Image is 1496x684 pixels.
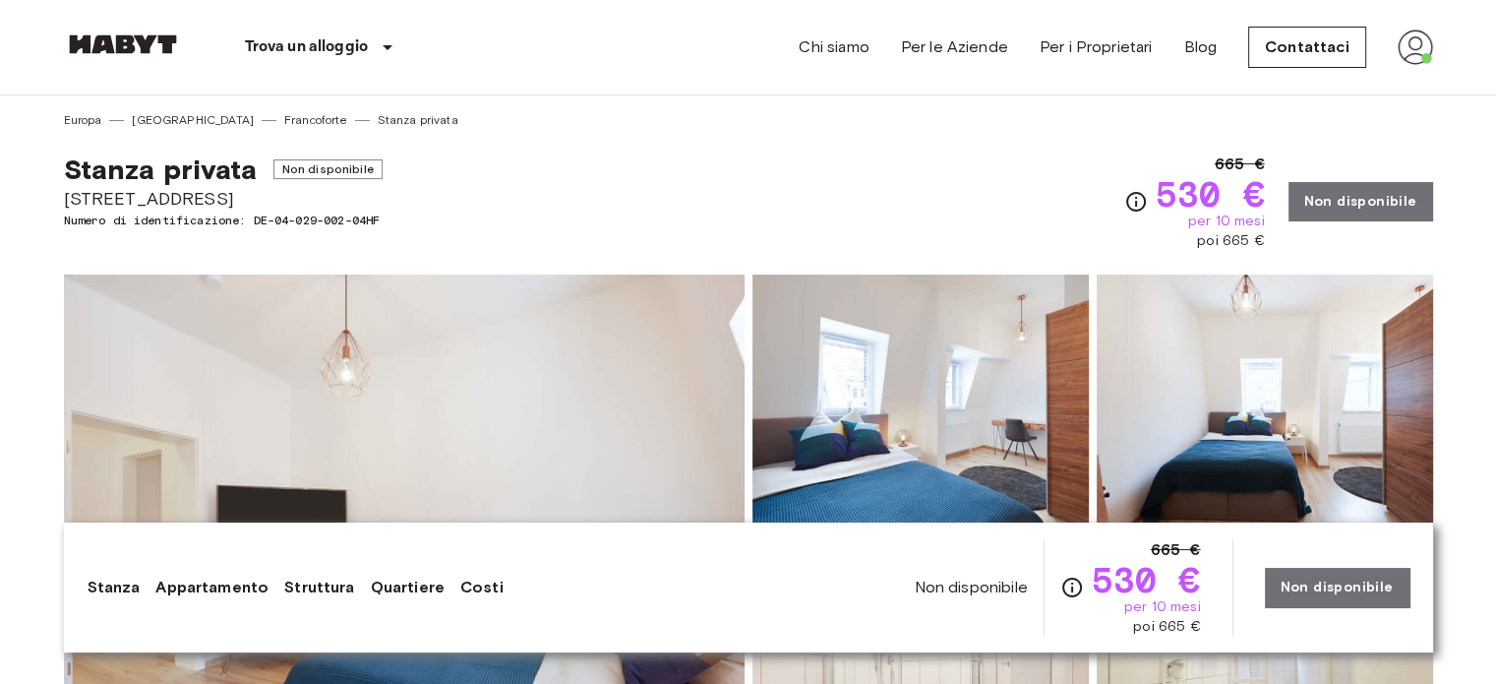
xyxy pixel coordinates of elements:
span: per 10 mesi [1124,597,1201,617]
p: Trova un alloggio [245,35,369,59]
svg: Verifica i dettagli delle spese nella sezione 'Riassunto dei Costi'. Si prega di notare che gli s... [1124,190,1148,214]
span: 530 € [1092,562,1201,597]
img: Picture of unit DE-04-029-002-04HF [752,275,1089,532]
img: Habyt [64,34,182,54]
span: poi 665 € [1133,617,1200,637]
img: Picture of unit DE-04-029-002-04HF [1097,275,1433,532]
a: Europa [64,111,102,129]
a: Chi siamo [799,35,868,59]
span: 530 € [1156,176,1265,212]
span: per 10 mesi [1188,212,1265,231]
a: Stanza privata [378,111,458,129]
a: Per i Proprietari [1040,35,1153,59]
span: Stanza privata [64,153,258,186]
a: Blog [1183,35,1217,59]
img: avatar [1398,30,1433,65]
a: [GEOGRAPHIC_DATA] [132,111,254,129]
a: Quartiere [371,576,445,599]
a: Costi [460,576,504,599]
span: [STREET_ADDRESS] [64,186,383,212]
span: poi 665 € [1197,231,1264,251]
svg: Verifica i dettagli delle spese nella sezione 'Riassunto dei Costi'. Si prega di notare che gli s... [1060,576,1084,599]
a: Stanza [88,576,141,599]
span: 665 € [1215,153,1265,176]
span: Non disponibile [914,577,1027,598]
span: Numero di identificazione: DE-04-029-002-04HF [64,212,383,229]
span: 665 € [1151,538,1201,562]
span: Non disponibile [273,159,383,179]
a: Francoforte [284,111,347,129]
a: Appartamento [155,576,269,599]
a: Struttura [284,576,354,599]
a: Per le Aziende [901,35,1008,59]
a: Contattaci [1248,27,1366,68]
